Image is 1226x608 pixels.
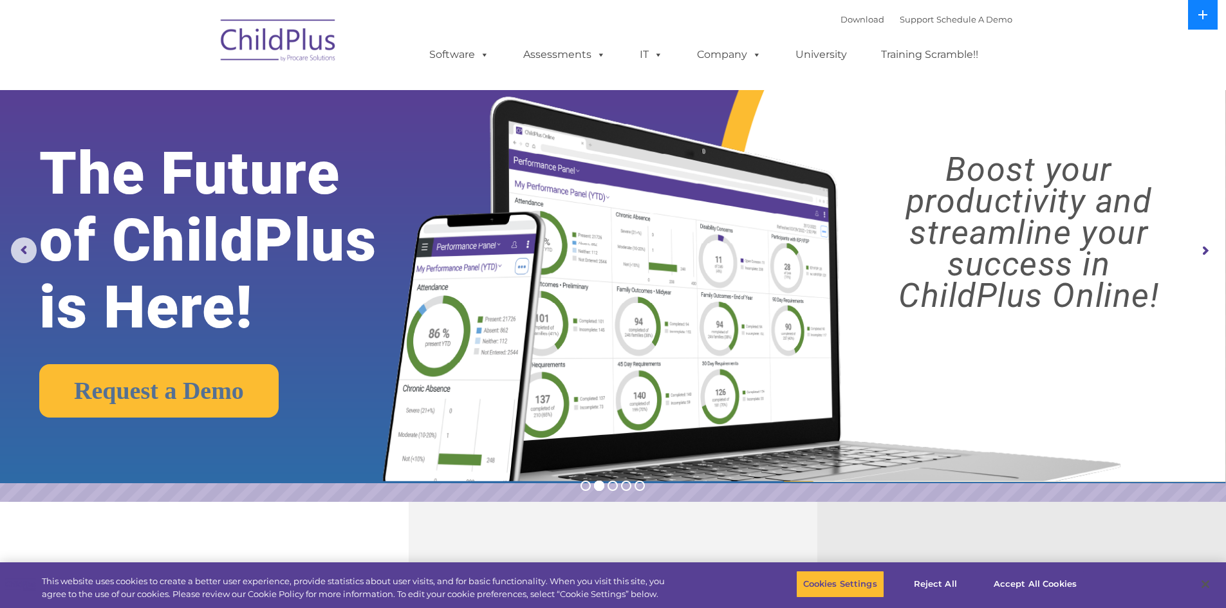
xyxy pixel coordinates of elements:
img: ChildPlus by Procare Solutions [214,10,343,75]
button: Cookies Settings [796,571,884,598]
div: This website uses cookies to create a better user experience, provide statistics about user visit... [42,575,674,600]
a: Request a Demo [39,364,279,418]
a: Support [900,14,934,24]
rs-layer: Boost your productivity and streamline your success in ChildPlus Online! [847,154,1211,311]
button: Close [1191,570,1220,598]
a: Company [684,42,774,68]
a: Download [841,14,884,24]
a: Schedule A Demo [936,14,1012,24]
button: Accept All Cookies [987,571,1084,598]
a: Assessments [510,42,618,68]
button: Reject All [895,571,976,598]
font: | [841,14,1012,24]
a: IT [627,42,676,68]
rs-layer: The Future of ChildPlus is Here! [39,140,431,341]
span: Phone number [179,138,234,147]
a: University [783,42,860,68]
a: Software [416,42,502,68]
span: Last name [179,85,218,95]
a: Training Scramble!! [868,42,991,68]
